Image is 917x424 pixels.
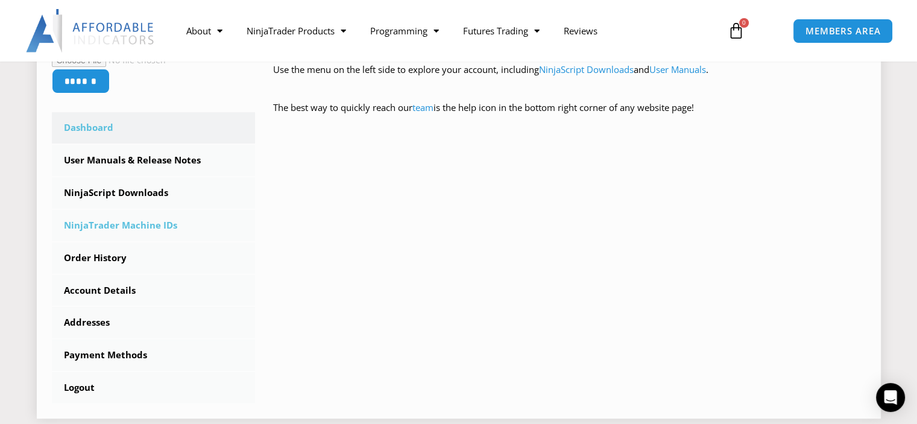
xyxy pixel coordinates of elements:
a: Account Details [52,275,256,306]
a: User Manuals & Release Notes [52,145,256,176]
div: Open Intercom Messenger [876,383,905,412]
a: Order History [52,242,256,274]
p: The best way to quickly reach our is the help icon in the bottom right corner of any website page! [273,100,866,133]
nav: Menu [174,17,716,45]
a: Payment Methods [52,340,256,371]
a: NinjaScript Downloads [52,177,256,209]
a: Dashboard [52,112,256,144]
a: NinjaScript Downloads [539,63,634,75]
img: LogoAI | Affordable Indicators – NinjaTrader [26,9,156,52]
nav: Account pages [52,112,256,403]
a: Futures Trading [451,17,552,45]
a: Logout [52,372,256,403]
a: MEMBERS AREA [793,19,893,43]
a: Programming [358,17,451,45]
a: Reviews [552,17,610,45]
a: User Manuals [649,63,706,75]
a: NinjaTrader Machine IDs [52,210,256,241]
p: Use the menu on the left side to explore your account, including and . [273,62,866,95]
span: 0 [739,18,749,28]
a: About [174,17,235,45]
a: NinjaTrader Products [235,17,358,45]
a: team [412,101,433,113]
a: 0 [710,13,763,48]
span: MEMBERS AREA [805,27,881,36]
a: Addresses [52,307,256,338]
